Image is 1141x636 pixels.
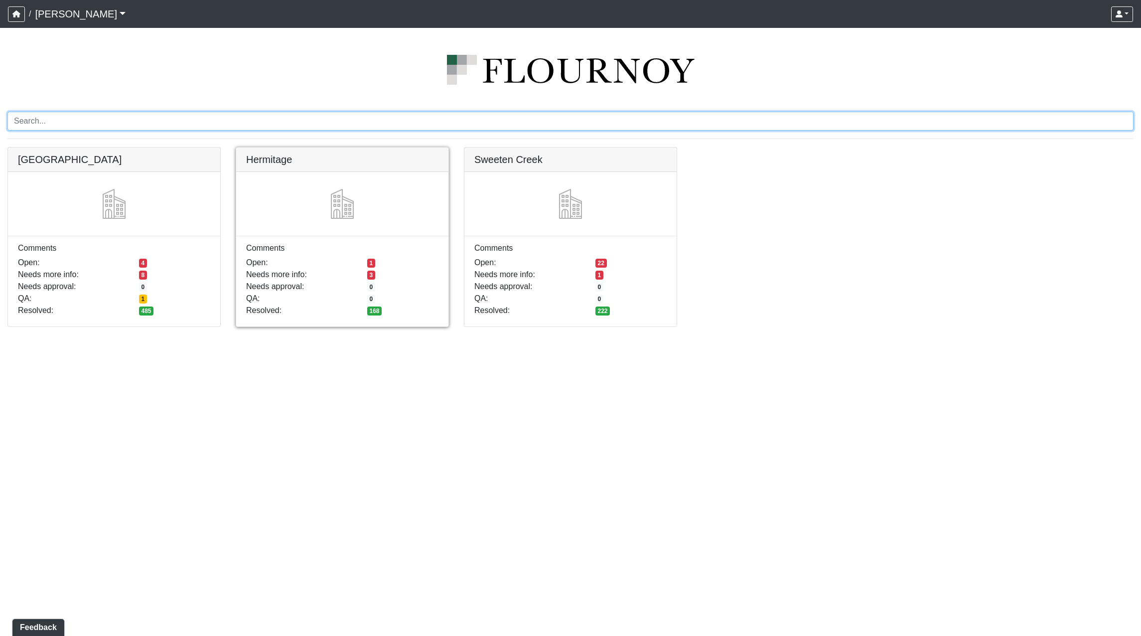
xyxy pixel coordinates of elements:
input: Search [7,112,1134,131]
span: / [25,4,35,24]
a: [PERSON_NAME] [35,4,126,24]
iframe: Ybug feedback widget [7,616,66,636]
img: logo [7,55,1134,85]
